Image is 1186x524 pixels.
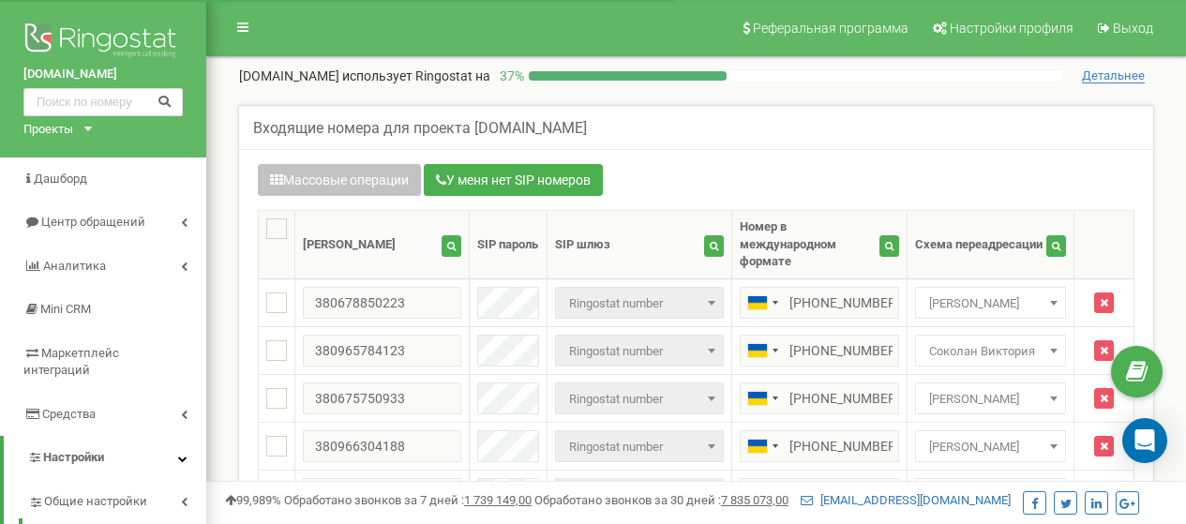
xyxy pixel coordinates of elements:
[740,478,899,510] input: 050 123 4567
[740,335,899,367] input: 050 123 4567
[424,164,603,196] button: У меня нет SIP номеров
[915,287,1066,319] span: Мельник Ольга
[43,259,106,273] span: Аналитика
[562,386,717,412] span: Ringostat number
[44,493,147,511] span: Общие настройки
[915,478,1066,510] span: Дегнера Мирослава
[922,386,1059,412] span: Василенко Ксения
[23,346,119,378] span: Маркетплейс интеграций
[740,218,879,271] div: Номер в международном формате
[741,288,784,318] div: Telephone country code
[42,407,96,421] span: Средства
[253,120,587,137] h5: Входящие номера для проекта [DOMAIN_NAME]
[950,21,1073,36] span: Настройки профиля
[555,287,724,319] span: Ringostat number
[741,479,784,509] div: Telephone country code
[23,88,183,116] input: Поиск по номеру
[915,236,1043,254] div: Схема переадресации
[915,430,1066,462] span: Оверченко Тетяна
[464,493,532,507] u: 1 739 149,00
[258,164,421,196] button: Массовые операции
[741,431,784,461] div: Telephone country code
[34,172,87,186] span: Дашборд
[555,478,724,510] span: Ringostat number
[922,338,1059,365] span: Соколан Виктория
[41,215,145,229] span: Центр обращений
[741,383,784,413] div: Telephone country code
[740,287,899,319] input: 050 123 4567
[1082,68,1145,83] span: Детальнее
[562,291,717,317] span: Ringostat number
[40,302,91,316] span: Mini CRM
[23,19,183,66] img: Ringostat logo
[534,493,788,507] span: Обработано звонков за 30 дней :
[721,493,788,507] u: 7 835 073,00
[915,382,1066,414] span: Василенко Ксения
[1113,21,1153,36] span: Выход
[740,382,899,414] input: 050 123 4567
[1122,418,1167,463] div: Open Intercom Messenger
[555,382,724,414] span: Ringostat number
[239,67,490,85] p: [DOMAIN_NAME]
[470,211,548,279] th: SIP пароль
[915,335,1066,367] span: Соколан Виктория
[555,430,724,462] span: Ringostat number
[225,493,281,507] span: 99,989%
[43,450,104,464] span: Настройки
[23,121,73,139] div: Проекты
[23,66,183,83] a: [DOMAIN_NAME]
[922,434,1059,460] span: Оверченко Тетяна
[490,67,529,85] p: 37 %
[4,436,206,480] a: Настройки
[562,338,717,365] span: Ringostat number
[555,335,724,367] span: Ringostat number
[740,430,899,462] input: 050 123 4567
[284,493,532,507] span: Обработано звонков за 7 дней :
[753,21,908,36] span: Реферальная программа
[922,291,1059,317] span: Мельник Ольга
[555,236,610,254] div: SIP шлюз
[342,68,490,83] span: использует Ringostat на
[801,493,1011,507] a: [EMAIL_ADDRESS][DOMAIN_NAME]
[562,434,717,460] span: Ringostat number
[741,336,784,366] div: Telephone country code
[28,480,206,518] a: Общие настройки
[303,236,396,254] div: [PERSON_NAME]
